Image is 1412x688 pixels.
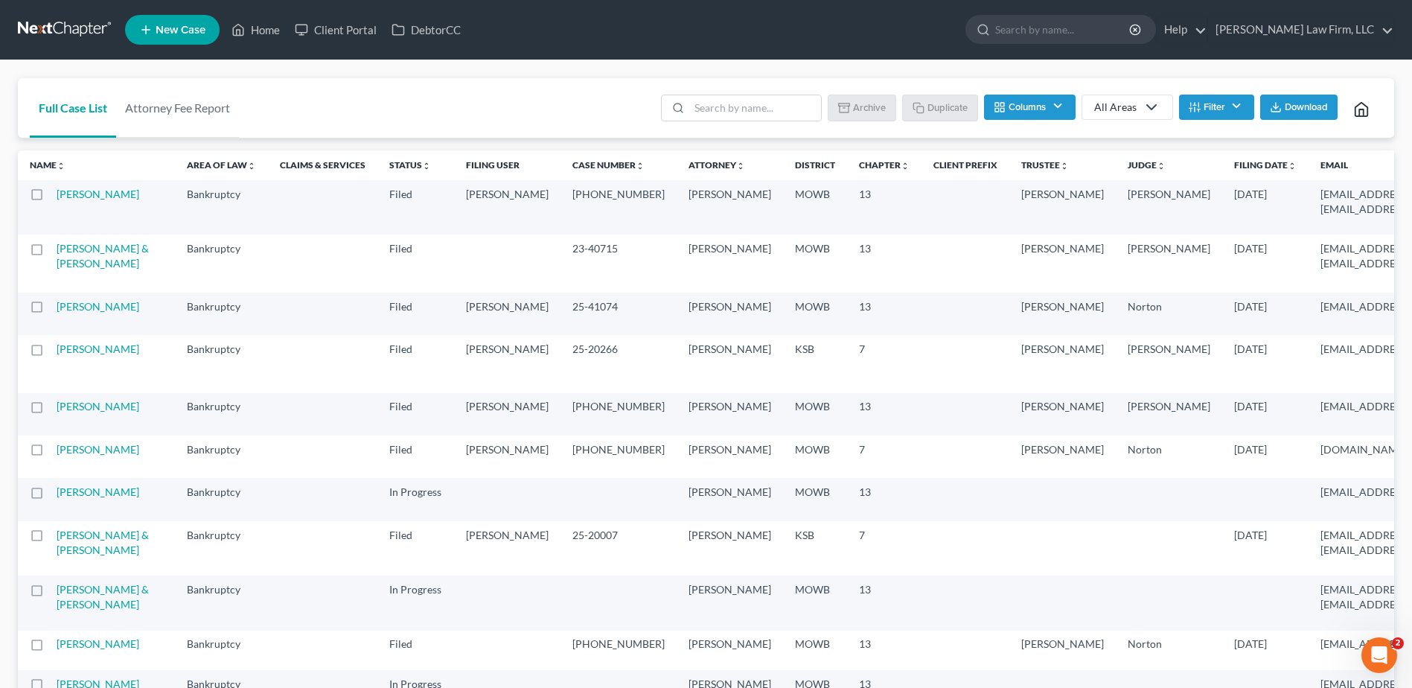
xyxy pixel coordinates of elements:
[57,188,139,200] a: [PERSON_NAME]
[57,443,139,456] a: [PERSON_NAME]
[995,16,1131,43] input: Search by name...
[1094,100,1137,115] div: All Areas
[287,16,384,43] a: Client Portal
[1179,95,1254,120] button: Filter
[377,521,454,576] td: Filed
[454,393,560,436] td: [PERSON_NAME]
[1116,393,1222,436] td: [PERSON_NAME]
[560,521,677,576] td: 25-20007
[384,16,468,43] a: DebtorCC
[1128,159,1166,171] a: Judgeunfold_more
[636,162,645,171] i: unfold_more
[677,180,783,235] td: [PERSON_NAME]
[57,162,66,171] i: unfold_more
[1009,631,1116,670] td: [PERSON_NAME]
[1009,436,1116,478] td: [PERSON_NAME]
[57,485,139,498] a: [PERSON_NAME]
[560,293,677,335] td: 25-41074
[847,521,921,576] td: 7
[175,436,268,478] td: Bankruptcy
[1222,293,1309,335] td: [DATE]
[175,393,268,436] td: Bankruptcy
[57,529,149,556] a: [PERSON_NAME] & [PERSON_NAME]
[57,300,139,313] a: [PERSON_NAME]
[901,162,910,171] i: unfold_more
[677,576,783,630] td: [PERSON_NAME]
[454,293,560,335] td: [PERSON_NAME]
[560,235,677,292] td: 23-40715
[1392,637,1404,649] span: 2
[116,78,239,138] a: Attorney Fee Report
[1116,335,1222,392] td: [PERSON_NAME]
[175,478,268,520] td: Bankruptcy
[783,521,847,576] td: KSB
[1116,436,1222,478] td: Norton
[30,78,116,138] a: Full Case List
[30,159,66,171] a: Nameunfold_more
[247,162,256,171] i: unfold_more
[847,235,921,292] td: 13
[175,180,268,235] td: Bankruptcy
[1260,95,1338,120] button: Download
[847,393,921,436] td: 13
[57,583,149,611] a: [PERSON_NAME] & [PERSON_NAME]
[57,637,139,650] a: [PERSON_NAME]
[677,235,783,292] td: [PERSON_NAME]
[1208,16,1393,43] a: [PERSON_NAME] Law Firm, LLC
[783,631,847,670] td: MOWB
[677,436,783,478] td: [PERSON_NAME]
[736,162,745,171] i: unfold_more
[175,335,268,392] td: Bankruptcy
[847,478,921,520] td: 13
[572,159,645,171] a: Case Numberunfold_more
[175,521,268,576] td: Bankruptcy
[1116,293,1222,335] td: Norton
[175,293,268,335] td: Bankruptcy
[677,631,783,670] td: [PERSON_NAME]
[377,576,454,630] td: In Progress
[377,293,454,335] td: Filed
[560,436,677,478] td: [PHONE_NUMBER]
[560,180,677,235] td: [PHONE_NUMBER]
[1021,159,1069,171] a: Trusteeunfold_more
[1222,335,1309,392] td: [DATE]
[377,436,454,478] td: Filed
[783,576,847,630] td: MOWB
[1060,162,1069,171] i: unfold_more
[422,162,431,171] i: unfold_more
[984,95,1075,120] button: Columns
[783,150,847,180] th: District
[57,400,139,413] a: [PERSON_NAME]
[847,436,921,478] td: 7
[783,293,847,335] td: MOWB
[187,159,256,171] a: Area of Lawunfold_more
[560,393,677,436] td: [PHONE_NUMBER]
[1116,631,1222,670] td: Norton
[377,478,454,520] td: In Progress
[1285,101,1328,113] span: Download
[1009,180,1116,235] td: [PERSON_NAME]
[1157,16,1207,43] a: Help
[560,631,677,670] td: [PHONE_NUMBER]
[1116,180,1222,235] td: [PERSON_NAME]
[175,235,268,292] td: Bankruptcy
[783,335,847,392] td: KSB
[677,478,783,520] td: [PERSON_NAME]
[454,335,560,392] td: [PERSON_NAME]
[175,576,268,630] td: Bankruptcy
[783,436,847,478] td: MOWB
[1009,335,1116,392] td: [PERSON_NAME]
[847,293,921,335] td: 13
[377,235,454,292] td: Filed
[677,335,783,392] td: [PERSON_NAME]
[57,242,149,270] a: [PERSON_NAME] & [PERSON_NAME]
[847,335,921,392] td: 7
[57,343,139,355] a: [PERSON_NAME]
[677,393,783,436] td: [PERSON_NAME]
[1009,393,1116,436] td: [PERSON_NAME]
[1361,637,1397,673] iframe: Intercom live chat
[1222,631,1309,670] td: [DATE]
[847,180,921,235] td: 13
[1234,159,1297,171] a: Filing Dateunfold_more
[859,159,910,171] a: Chapterunfold_more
